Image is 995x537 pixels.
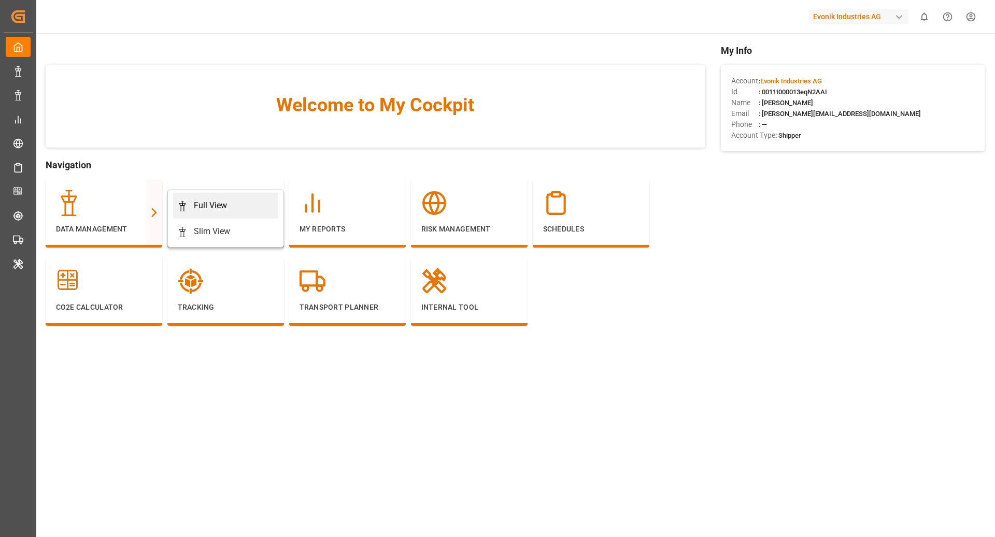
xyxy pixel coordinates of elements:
p: Internal Tool [421,302,517,313]
p: Data Management [56,224,152,235]
div: Full View [194,199,227,212]
span: My Info [721,43,985,57]
span: : Shipper [775,132,801,139]
p: Tracking [178,302,274,313]
span: Name [731,97,759,108]
button: show 0 new notifications [913,5,936,28]
span: Email [731,108,759,119]
p: CO2e Calculator [56,302,152,313]
span: Navigation [46,158,705,172]
div: Slim View [194,225,230,238]
div: Evonik Industries AG [809,9,908,24]
p: My Reports [300,224,395,235]
span: : [PERSON_NAME] [759,99,813,107]
span: : [PERSON_NAME][EMAIL_ADDRESS][DOMAIN_NAME] [759,110,921,118]
span: Id [731,86,759,97]
p: Transport Planner [300,302,395,313]
button: Help Center [936,5,959,28]
span: Evonik Industries AG [760,77,822,85]
span: Account [731,76,759,86]
span: Phone [731,119,759,130]
span: Welcome to My Cockpit [66,91,685,119]
span: Account Type [731,130,775,141]
a: Slim View [173,219,278,244]
p: Schedules [543,224,639,235]
a: Full View [173,193,278,219]
span: : [759,77,822,85]
span: : — [759,121,767,128]
button: Evonik Industries AG [809,7,913,26]
span: : 0011t000013eqN2AAI [759,88,827,96]
p: Risk Management [421,224,517,235]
